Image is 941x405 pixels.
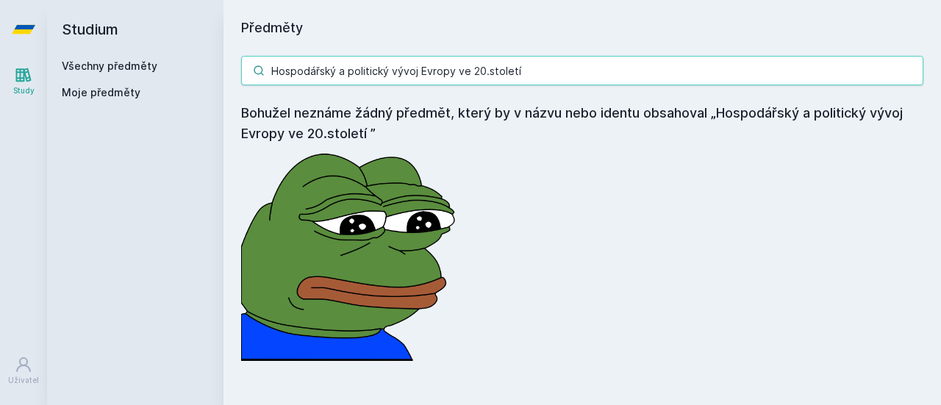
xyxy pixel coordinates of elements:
[3,348,44,393] a: Uživatel
[241,18,923,38] h1: Předměty
[8,375,39,386] div: Uživatel
[62,60,157,72] a: Všechny předměty
[62,85,140,100] span: Moje předměty
[13,85,35,96] div: Study
[241,103,923,144] h4: Bohužel neznáme žádný předmět, který by v názvu nebo identu obsahoval „Hospodářský a politický vý...
[241,56,923,85] input: Název nebo ident předmětu…
[241,144,462,361] img: error_picture.png
[3,59,44,104] a: Study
